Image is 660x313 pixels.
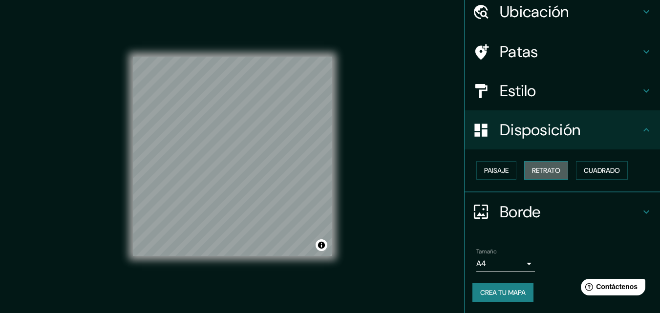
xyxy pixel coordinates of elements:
[476,258,486,269] font: A4
[500,81,536,101] font: Estilo
[465,32,660,71] div: Patas
[465,71,660,110] div: Estilo
[524,161,568,180] button: Retrato
[472,283,533,302] button: Crea tu mapa
[500,1,569,22] font: Ubicación
[480,288,526,297] font: Crea tu mapa
[500,42,538,62] font: Patas
[532,166,560,175] font: Retrato
[465,192,660,231] div: Borde
[465,110,660,149] div: Disposición
[476,248,496,255] font: Tamaño
[573,275,649,302] iframe: Lanzador de widgets de ayuda
[576,161,628,180] button: Cuadrado
[584,166,620,175] font: Cuadrado
[484,166,509,175] font: Paisaje
[500,202,541,222] font: Borde
[476,256,535,271] div: A4
[316,239,327,251] button: Activar o desactivar atribución
[476,161,516,180] button: Paisaje
[500,120,580,140] font: Disposición
[133,57,332,256] canvas: Mapa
